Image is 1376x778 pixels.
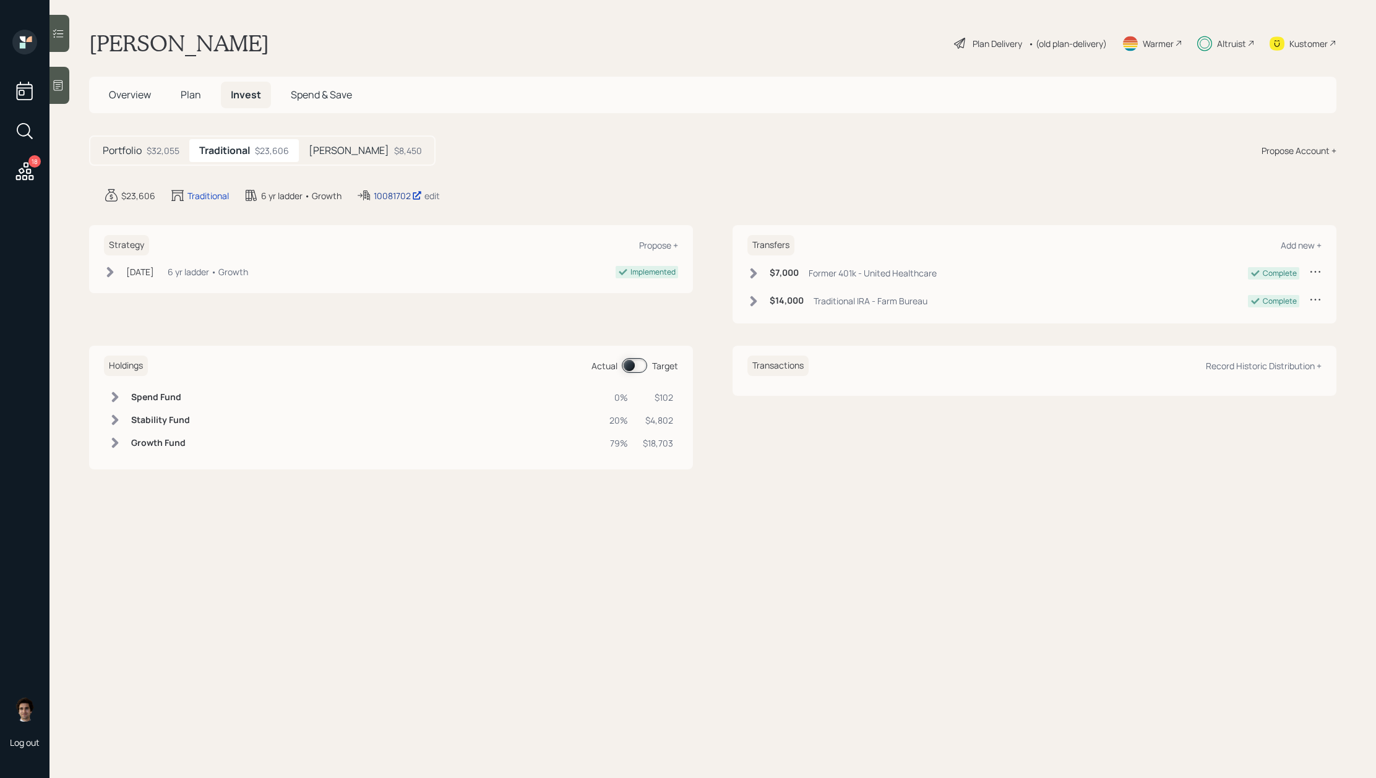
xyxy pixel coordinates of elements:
[374,189,422,202] div: 10081702
[591,359,617,372] div: Actual
[1028,37,1107,50] div: • (old plan-delivery)
[1206,360,1322,372] div: Record Historic Distribution +
[652,359,678,372] div: Target
[770,268,799,278] h6: $7,000
[10,737,40,748] div: Log out
[104,235,149,255] h6: Strategy
[28,155,41,168] div: 18
[630,267,676,278] div: Implemented
[1262,144,1336,157] div: Propose Account +
[309,145,389,156] h5: [PERSON_NAME]
[609,437,628,450] div: 79%
[187,189,229,202] div: Traditional
[747,235,794,255] h6: Transfers
[609,391,628,404] div: 0%
[147,144,179,157] div: $32,055
[639,239,678,251] div: Propose +
[131,438,190,448] h6: Growth Fund
[1263,268,1297,279] div: Complete
[643,437,673,450] div: $18,703
[181,88,201,101] span: Plan
[394,144,422,157] div: $8,450
[770,296,804,306] h6: $14,000
[121,189,155,202] div: $23,606
[1143,37,1174,50] div: Warmer
[131,392,190,403] h6: Spend Fund
[1289,37,1328,50] div: Kustomer
[809,267,937,280] div: Former 401k - United Healthcare
[1263,296,1297,307] div: Complete
[643,391,673,404] div: $102
[104,356,148,376] h6: Holdings
[609,414,628,427] div: 20%
[643,414,673,427] div: $4,802
[814,294,927,307] div: Traditional IRA - Farm Bureau
[168,265,248,278] div: 6 yr ladder • Growth
[973,37,1022,50] div: Plan Delivery
[109,88,151,101] span: Overview
[12,697,37,722] img: harrison-schaefer-headshot-2.png
[126,265,154,278] div: [DATE]
[231,88,261,101] span: Invest
[261,189,342,202] div: 6 yr ladder • Growth
[1217,37,1246,50] div: Altruist
[255,144,289,157] div: $23,606
[131,415,190,425] h6: Stability Fund
[1281,239,1322,251] div: Add new +
[291,88,352,101] span: Spend & Save
[103,145,142,156] h5: Portfolio
[89,30,269,57] h1: [PERSON_NAME]
[424,190,440,202] div: edit
[199,145,250,156] h5: Traditional
[747,356,809,376] h6: Transactions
